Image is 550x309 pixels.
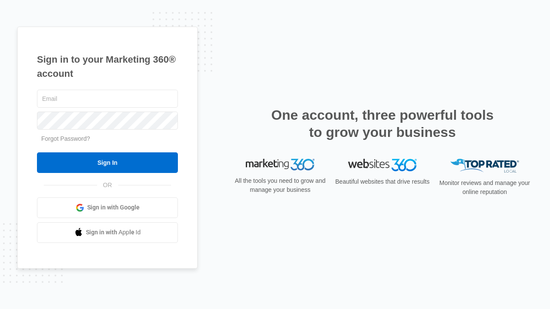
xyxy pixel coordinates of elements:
[37,52,178,81] h1: Sign in to your Marketing 360® account
[334,177,431,186] p: Beautiful websites that drive results
[348,159,417,171] img: Websites 360
[86,228,141,237] span: Sign in with Apple Id
[37,90,178,108] input: Email
[269,106,496,141] h2: One account, three powerful tools to grow your business
[37,197,178,218] a: Sign in with Google
[232,176,328,194] p: All the tools you need to grow and manage your business
[87,203,140,212] span: Sign in with Google
[437,179,533,197] p: Monitor reviews and manage your online reputation
[97,181,118,190] span: OR
[37,222,178,243] a: Sign in with Apple Id
[37,152,178,173] input: Sign In
[41,135,90,142] a: Forgot Password?
[246,159,315,171] img: Marketing 360
[450,159,519,173] img: Top Rated Local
